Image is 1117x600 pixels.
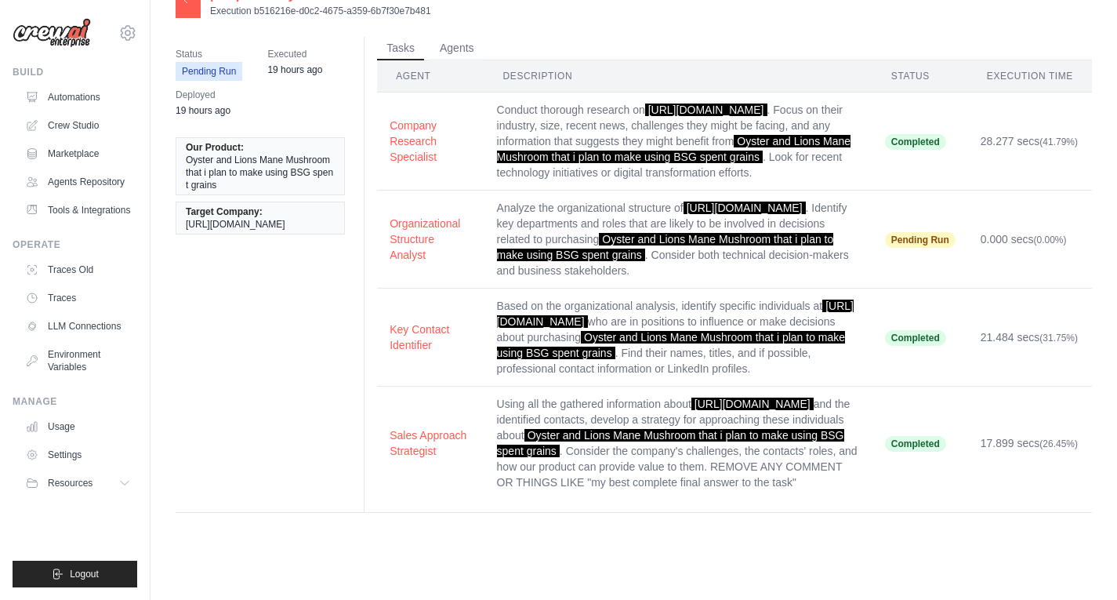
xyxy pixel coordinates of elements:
[497,233,834,261] span: Oyster and Lions Mane Mushroom that i plan to make using BSG spent grains
[1039,525,1117,600] iframe: Chat Widget
[390,216,471,263] button: Organizational Structure Analyst
[210,5,431,17] p: Execution b516216e-d0c2-4675-a359-6b7f30e7b481
[176,62,242,81] span: Pending Run
[390,118,471,165] button: Company Research Specialist
[968,387,1092,500] td: 17.899 secs
[19,314,137,339] a: LLM Connections
[13,561,137,587] button: Logout
[377,37,424,60] button: Tasks
[176,87,230,103] span: Deployed
[484,289,872,387] td: Based on the organizational analysis, identify specific individuals at who are in positions to in...
[267,46,322,62] span: Executed
[484,191,872,289] td: Analyze the organizational structure of . Identify key departments and roles that are likely to b...
[19,442,137,467] a: Settings
[968,93,1092,191] td: 28.277 secs
[885,232,956,248] span: Pending Run
[176,46,242,62] span: Status
[968,60,1092,93] th: Execution Time
[484,60,872,93] th: Description
[872,60,968,93] th: Status
[1039,438,1078,449] span: (26.45%)
[484,93,872,191] td: Conduct thorough research on . Focus on their industry, size, recent news, challenges they might ...
[885,134,946,150] span: Completed
[377,60,484,93] th: Agent
[267,64,322,75] time: September 24, 2025 at 15:00 GMT+9
[390,322,471,353] button: Key Contact Identifier
[484,387,872,500] td: Using all the gathered information about and the identified contacts, develop a strategy for appr...
[19,471,137,496] button: Resources
[19,141,137,166] a: Marketplace
[19,198,137,223] a: Tools & Integrations
[70,568,99,580] span: Logout
[645,104,767,116] span: [URL][DOMAIN_NAME]
[497,429,844,457] span: Oyster and Lions Mane Mushroom that i plan to make using BSG spent grains
[186,154,335,191] span: Oyster and Lions Mane Mushroom that i plan to make using BSG spent grains
[19,285,137,311] a: Traces
[19,342,137,380] a: Environment Variables
[176,105,230,116] time: September 24, 2025 at 14:38 GMT+9
[13,66,137,78] div: Build
[13,18,91,48] img: Logo
[1034,235,1067,245] span: (0.00%)
[186,218,285,231] span: [URL][DOMAIN_NAME]
[497,331,845,359] span: Oyster and Lions Mane Mushroom that i plan to make using BSG spent grains
[186,141,244,154] span: Our Product:
[885,436,946,452] span: Completed
[1039,136,1078,147] span: (41.79%)
[186,205,263,218] span: Target Company:
[19,414,137,439] a: Usage
[390,427,471,459] button: Sales Approach Strategist
[684,202,806,214] span: [URL][DOMAIN_NAME]
[48,477,92,489] span: Resources
[885,330,946,346] span: Completed
[13,238,137,251] div: Operate
[691,398,814,410] span: [URL][DOMAIN_NAME]
[19,113,137,138] a: Crew Studio
[1039,333,1078,344] span: (31.75%)
[19,257,137,282] a: Traces Old
[13,395,137,408] div: Manage
[968,289,1092,387] td: 21.484 secs
[19,169,137,195] a: Agents Repository
[968,191,1092,289] td: 0.000 secs
[430,37,484,60] button: Agents
[19,85,137,110] a: Automations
